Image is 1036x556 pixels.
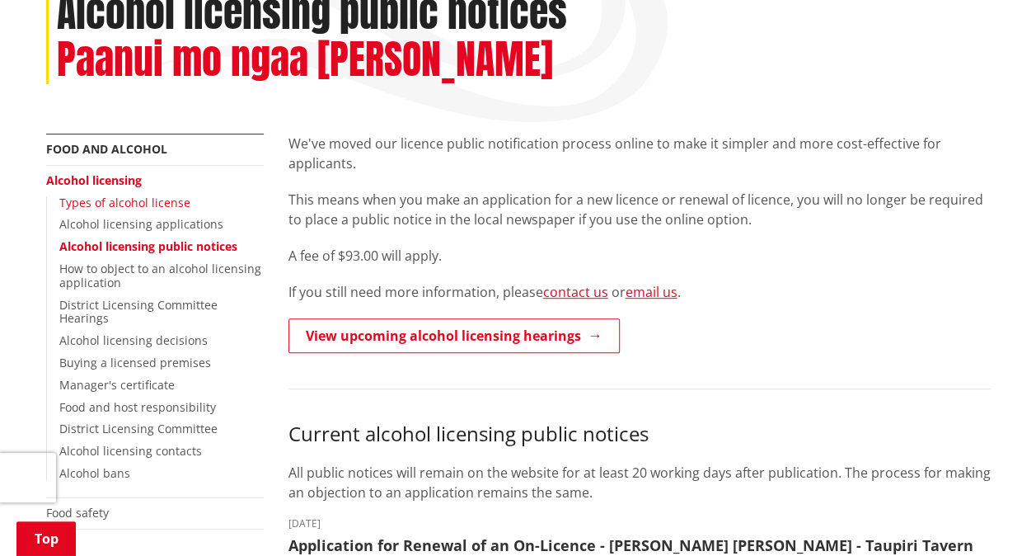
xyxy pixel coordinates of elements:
a: Food and alcohol [46,141,167,157]
a: Top [16,521,76,556]
a: Alcohol licensing contacts [59,443,202,459]
p: A fee of $93.00 will apply. [288,246,991,266]
a: email us​ [626,283,677,301]
p: We've moved our licence public notification process online to make it simpler and more cost-effec... [288,134,991,173]
a: [DATE] Application for Renewal of an On-Licence - [PERSON_NAME] [PERSON_NAME] - Taupiri Tavern [288,519,991,555]
a: Alcohol licensing [46,172,142,188]
a: Alcohol bans [59,465,130,481]
a: District Licensing Committee Hearings [59,297,218,327]
a: District Licensing Committee [59,421,218,436]
a: Alcohol licensing decisions [59,332,208,348]
a: Buying a licensed premises [59,355,211,370]
p: This means when you make an application for a new licence or renewal of licence, you will no long... [288,190,991,229]
a: contact us [543,283,608,301]
iframe: Messenger Launcher [960,487,1020,546]
h3: Current alcohol licensing public notices [288,422,991,446]
h2: Paanui mo ngaa [PERSON_NAME] [57,36,553,84]
a: Food safety [46,505,109,521]
a: How to object to an alcohol licensing application [59,261,261,290]
p: If you still need more information, please ​ or .​ [288,282,991,302]
a: Alcohol licensing public notices [59,238,237,254]
a: Alcohol licensing applications [59,216,223,232]
a: Types of alcohol license [59,195,190,210]
time: [DATE] [288,519,991,529]
a: View upcoming alcohol licensing hearings [288,318,620,353]
a: Manager's certificate [59,377,175,393]
h3: Application for Renewal of an On-Licence - [PERSON_NAME] [PERSON_NAME] - Taupiri Tavern [288,537,991,555]
a: Food and host responsibility [59,399,216,415]
p: All public notices will remain on the website for at least 20 working days after publication. The... [288,463,991,502]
